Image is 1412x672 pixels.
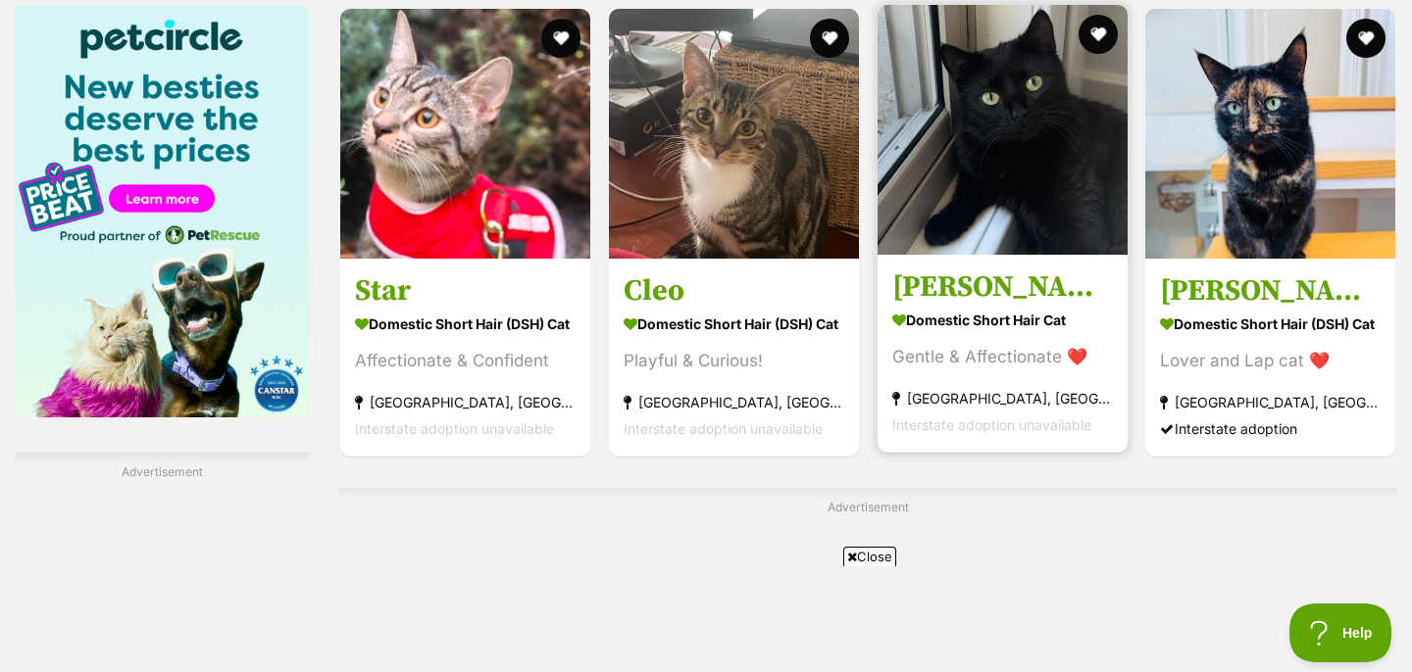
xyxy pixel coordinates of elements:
a: [PERSON_NAME] Domestic Short Hair (DSH) Cat Lover and Lap cat ❤️ [GEOGRAPHIC_DATA], [GEOGRAPHIC_D... [1145,258,1395,456]
img: Alice - Domestic Short Hair Cat [878,5,1128,255]
div: Interstate adoption [1160,415,1381,442]
strong: [GEOGRAPHIC_DATA], [GEOGRAPHIC_DATA] [1160,389,1381,415]
span: Interstate adoption unavailable [892,416,1091,433]
span: Interstate adoption unavailable [624,420,823,437]
img: Star - Domestic Short Hair (DSH) Cat [340,9,590,259]
span: Close [843,547,896,566]
button: favourite [541,19,580,58]
strong: [GEOGRAPHIC_DATA], [GEOGRAPHIC_DATA] [892,385,1113,411]
h3: [PERSON_NAME] [892,268,1113,306]
h3: Cleo [624,272,844,310]
img: Pet Circle promo banner [15,6,309,417]
a: Star Domestic Short Hair (DSH) Cat Affectionate & Confident [GEOGRAPHIC_DATA], [GEOGRAPHIC_DATA] ... [340,258,590,456]
div: Lover and Lap cat ❤️ [1160,348,1381,374]
button: favourite [810,19,849,58]
iframe: Help Scout Beacon - Open [1289,603,1392,662]
strong: [GEOGRAPHIC_DATA], [GEOGRAPHIC_DATA] [624,389,844,415]
img: Cleo - Domestic Short Hair (DSH) Cat [609,9,859,259]
iframe: Advertisement [230,574,1182,662]
div: Playful & Curious! [624,348,844,374]
img: Veronica - Domestic Short Hair (DSH) Cat [1145,9,1395,259]
strong: [GEOGRAPHIC_DATA], [GEOGRAPHIC_DATA] [355,389,576,415]
strong: Domestic Short Hair (DSH) Cat [355,310,576,338]
strong: Domestic Short Hair (DSH) Cat [1160,310,1381,338]
span: Interstate adoption unavailable [355,420,554,437]
strong: Domestic Short Hair Cat [892,306,1113,334]
div: Gentle & Affectionate ❤️ [892,344,1113,370]
h3: [PERSON_NAME] [1160,272,1381,310]
button: favourite [1346,19,1386,58]
div: Affectionate & Confident [355,348,576,374]
h3: Star [355,272,576,310]
a: Cleo Domestic Short Hair (DSH) Cat Playful & Curious! [GEOGRAPHIC_DATA], [GEOGRAPHIC_DATA] Inters... [609,258,859,456]
button: favourite [1078,15,1117,54]
a: [PERSON_NAME] Domestic Short Hair Cat Gentle & Affectionate ❤️ [GEOGRAPHIC_DATA], [GEOGRAPHIC_DAT... [878,254,1128,453]
strong: Domestic Short Hair (DSH) Cat [624,310,844,338]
